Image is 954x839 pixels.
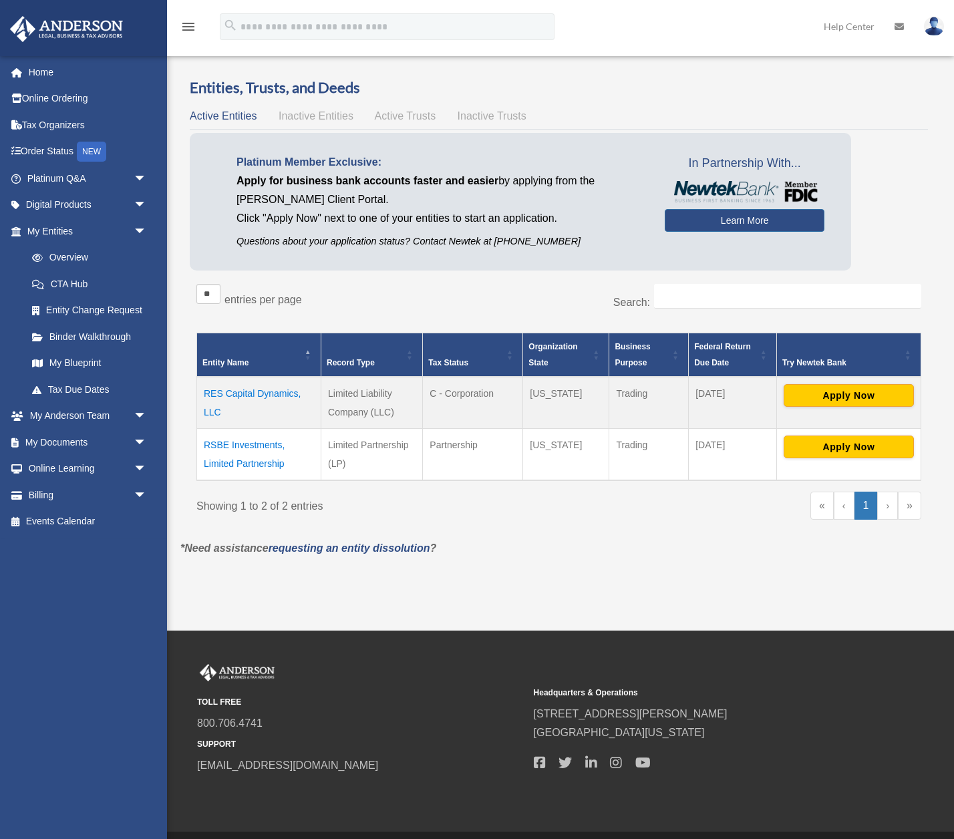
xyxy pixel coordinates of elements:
span: Tax Status [428,358,468,367]
td: Partnership [423,429,523,481]
a: Learn More [665,209,824,232]
div: Try Newtek Bank [782,355,901,371]
td: [US_STATE] [523,377,609,429]
a: [GEOGRAPHIC_DATA][US_STATE] [534,727,705,738]
span: Record Type [327,358,375,367]
a: Home [9,59,167,86]
a: Previous [834,492,854,520]
p: Click "Apply Now" next to one of your entities to start an application. [236,209,645,228]
span: Organization State [528,342,577,367]
td: RSBE Investments, Limited Partnership [197,429,321,481]
span: arrow_drop_down [134,218,160,245]
td: RES Capital Dynamics, LLC [197,377,321,429]
th: Organization State: Activate to sort [523,333,609,377]
a: 800.706.4741 [197,717,263,729]
label: entries per page [224,294,302,305]
button: Apply Now [784,384,914,407]
span: Active Entities [190,110,257,122]
h3: Entities, Trusts, and Deeds [190,77,928,98]
p: by applying from the [PERSON_NAME] Client Portal. [236,172,645,209]
td: C - Corporation [423,377,523,429]
a: Online Learningarrow_drop_down [9,456,167,482]
em: *Need assistance ? [180,542,436,554]
span: arrow_drop_down [134,429,160,456]
a: requesting an entity dissolution [269,542,430,554]
img: User Pic [924,17,944,36]
th: Tax Status: Activate to sort [423,333,523,377]
div: Showing 1 to 2 of 2 entries [196,492,549,516]
span: Federal Return Due Date [694,342,751,367]
a: My Anderson Teamarrow_drop_down [9,403,167,430]
td: [DATE] [689,429,777,481]
span: Apply for business bank accounts faster and easier [236,175,498,186]
td: Trading [609,429,689,481]
a: Online Ordering [9,86,167,112]
small: Headquarters & Operations [534,686,861,700]
a: Platinum Q&Aarrow_drop_down [9,165,167,192]
a: 1 [854,492,878,520]
th: Federal Return Due Date: Activate to sort [689,333,777,377]
a: My Documentsarrow_drop_down [9,429,167,456]
a: [EMAIL_ADDRESS][DOMAIN_NAME] [197,760,378,771]
i: menu [180,19,196,35]
span: In Partnership With... [665,153,824,174]
a: Binder Walkthrough [19,323,160,350]
a: My Entitiesarrow_drop_down [9,218,160,244]
td: [US_STATE] [523,429,609,481]
span: Active Trusts [375,110,436,122]
p: Platinum Member Exclusive: [236,153,645,172]
a: [STREET_ADDRESS][PERSON_NAME] [534,708,728,719]
a: Next [877,492,898,520]
span: Inactive Entities [279,110,353,122]
span: arrow_drop_down [134,192,160,219]
i: search [223,18,238,33]
th: Entity Name: Activate to invert sorting [197,333,321,377]
span: Entity Name [202,358,249,367]
a: My Blueprint [19,350,160,377]
a: Tax Organizers [9,112,167,138]
img: Anderson Advisors Platinum Portal [197,664,277,681]
td: Limited Partnership (LP) [321,429,423,481]
a: Last [898,492,921,520]
small: TOLL FREE [197,695,524,709]
a: Entity Change Request [19,297,160,324]
a: Tax Due Dates [19,376,160,403]
a: Digital Productsarrow_drop_down [9,192,167,218]
small: SUPPORT [197,737,524,751]
span: Inactive Trusts [458,110,526,122]
label: Search: [613,297,650,308]
th: Business Purpose: Activate to sort [609,333,689,377]
div: NEW [77,142,106,162]
span: arrow_drop_down [134,456,160,483]
p: Questions about your application status? Contact Newtek at [PHONE_NUMBER] [236,233,645,250]
th: Record Type: Activate to sort [321,333,423,377]
a: Events Calendar [9,508,167,535]
td: Limited Liability Company (LLC) [321,377,423,429]
a: Billingarrow_drop_down [9,482,167,508]
span: arrow_drop_down [134,403,160,430]
span: Business Purpose [615,342,650,367]
th: Try Newtek Bank : Activate to sort [776,333,921,377]
span: arrow_drop_down [134,482,160,509]
span: arrow_drop_down [134,165,160,192]
td: [DATE] [689,377,777,429]
img: NewtekBankLogoSM.png [671,181,818,202]
a: First [810,492,834,520]
img: Anderson Advisors Platinum Portal [6,16,127,42]
button: Apply Now [784,436,914,458]
a: Overview [19,244,154,271]
td: Trading [609,377,689,429]
a: CTA Hub [19,271,160,297]
a: menu [180,23,196,35]
a: Order StatusNEW [9,138,167,166]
